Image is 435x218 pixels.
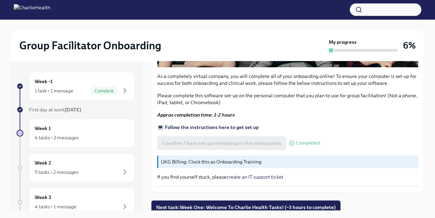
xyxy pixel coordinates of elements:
a: create an IT support ticket [227,174,283,180]
h6: Week -1 [35,78,53,85]
h2: Group Facilitator Onboarding [19,39,161,52]
span: Completed [296,140,320,146]
span: Complete [90,88,118,93]
h6: Week 3 [35,194,51,201]
p: UKG Billing: Clock this as Onboarding Training [161,158,415,165]
button: Next task:Week One: Welcome To Charlie Health Tasks! (~3 hours to complete) [151,200,340,214]
h6: Week 2 [35,159,51,167]
span: Next task : Week One: Welcome To Charlie Health Tasks! (~3 hours to complete) [156,204,336,211]
strong: Approx completion time: 1-2 hours [157,112,235,118]
p: As a completely virtual company, you will complete all of your onboarding online! To ensure your ... [157,73,418,87]
div: 1 task • 1 message [35,87,73,94]
div: 4 tasks • 1 message [35,203,76,210]
h6: Week 1 [35,125,51,132]
h3: 6% [403,39,416,52]
p: If you find yourself stuck, please [157,174,418,180]
a: Week -11 task • 1 messageComplete [17,72,135,101]
span: First day at work [29,107,81,113]
a: Week 14 tasks • 2 messages [17,119,135,148]
strong: [DATE] [65,107,81,113]
strong: My progress [329,39,357,46]
div: 5 tasks • 2 messages [35,169,78,176]
div: 4 tasks • 2 messages [35,134,79,141]
p: Please complete this software set-up on the personal computer that you plan to use for group faci... [157,92,418,106]
img: CharlieHealth [14,4,50,15]
a: 💻 Follow the instructions here to get set up [157,124,259,130]
a: First day at work[DATE] [17,106,135,113]
a: Week 25 tasks • 2 messages [17,153,135,182]
a: Week 34 tasks • 1 message [17,188,135,217]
